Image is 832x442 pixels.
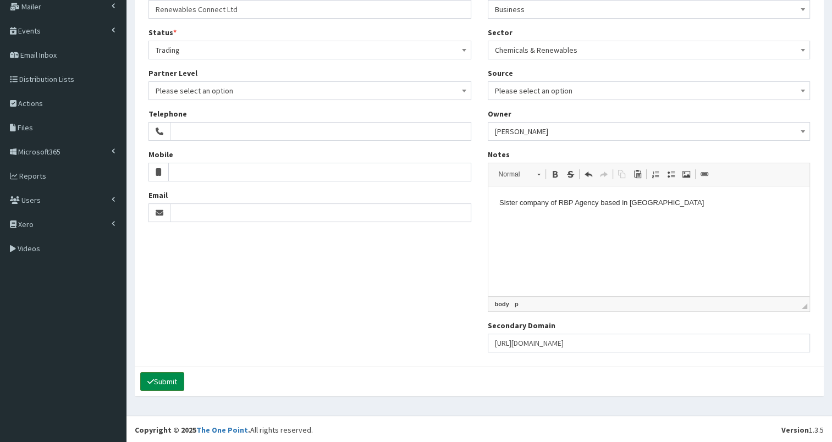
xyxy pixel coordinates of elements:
[488,41,811,59] span: Chemicals & Renewables
[21,195,41,205] span: Users
[148,108,187,119] label: Telephone
[140,372,184,391] button: Submit
[679,167,694,181] a: Image
[488,68,513,79] label: Source
[488,186,810,296] iframe: Rich Text Editor, notes
[156,42,464,58] span: Trading
[135,425,250,435] strong: Copyright © 2025 .
[19,74,74,84] span: Distribution Lists
[581,167,596,181] a: Undo (Ctrl+Z)
[196,425,248,435] a: The One Point
[148,41,471,59] span: Trading
[148,68,197,79] label: Partner Level
[493,167,532,181] span: Normal
[488,27,513,38] label: Sector
[18,244,40,253] span: Videos
[781,424,824,435] div: 1.3.5
[513,299,521,309] a: p element
[18,123,33,132] span: Files
[596,167,611,181] a: Redo (Ctrl+Y)
[781,425,809,435] b: Version
[614,167,630,181] a: Copy (Ctrl+C)
[488,320,555,331] label: Secondary Domain
[563,167,578,181] a: Strike Through
[19,171,46,181] span: Reports
[148,190,168,201] label: Email
[547,167,563,181] a: Bold (Ctrl+B)
[495,83,803,98] span: Please select an option
[148,81,471,100] span: Please select an option
[20,50,57,60] span: Email Inbox
[493,299,511,309] a: body element
[495,2,803,17] span: Business
[488,108,511,119] label: Owner
[488,149,510,160] label: Notes
[488,81,811,100] span: Please select an option
[802,303,807,309] span: Drag to resize
[21,2,41,12] span: Mailer
[663,167,679,181] a: Insert/Remove Bulleted List
[697,167,712,181] a: Link (Ctrl+L)
[18,98,43,108] span: Actions
[495,124,803,139] span: Leahann Barnes
[148,149,173,160] label: Mobile
[495,42,803,58] span: Chemicals & Renewables
[148,27,177,38] label: Status
[493,167,546,182] a: Normal
[18,219,34,229] span: Xero
[156,83,464,98] span: Please select an option
[648,167,663,181] a: Insert/Remove Numbered List
[18,147,60,157] span: Microsoft365
[18,26,41,36] span: Events
[488,122,811,141] span: Leahann Barnes
[630,167,645,181] a: Paste (Ctrl+V)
